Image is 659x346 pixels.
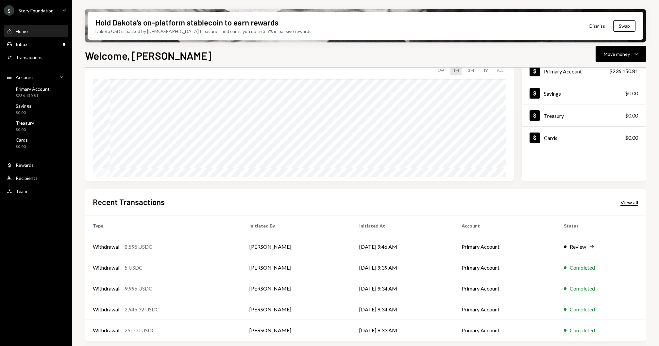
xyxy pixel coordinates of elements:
[454,236,556,257] td: Primary Account
[544,90,561,97] div: Savings
[454,278,556,299] td: Primary Account
[556,215,646,236] th: Status
[16,28,28,34] div: Home
[4,101,68,117] a: Savings$0.00
[481,65,490,75] div: 1Y
[93,326,119,334] div: Withdrawal
[16,137,28,143] div: Cards
[16,74,36,80] div: Accounts
[4,185,68,197] a: Team
[351,215,454,236] th: Initiated At
[4,5,14,16] div: S
[93,264,119,272] div: Withdrawal
[620,198,638,206] a: View all
[16,93,50,99] div: $236,150.81
[522,127,646,149] a: Cards$0.00
[93,197,165,207] h2: Recent Transactions
[544,68,582,74] div: Primary Account
[454,299,556,320] td: Primary Account
[581,18,613,34] button: Dismiss
[16,86,50,92] div: Primary Account
[570,264,595,272] div: Completed
[242,320,351,341] td: [PERSON_NAME]
[570,243,586,251] div: Review
[570,285,595,292] div: Completed
[609,67,638,75] div: $236,150.81
[16,103,31,109] div: Savings
[494,65,506,75] div: ALL
[95,28,313,35] div: Dakota USD is backed by [DEMOGRAPHIC_DATA] treasuries and earns you up to 3.5% in passive rewards.
[544,113,564,119] div: Treasury
[4,159,68,171] a: Rewards
[242,236,351,257] td: [PERSON_NAME]
[522,60,646,82] a: Primary Account$236,150.81
[125,243,152,251] div: 8,595 USDC
[242,215,351,236] th: Initiated By
[16,55,42,60] div: Transactions
[16,41,27,47] div: Inbox
[435,65,447,75] div: 1W
[351,278,454,299] td: [DATE] 9:34 AM
[16,144,28,149] div: $0.00
[4,172,68,184] a: Recipients
[16,188,27,194] div: Team
[596,46,646,62] button: Move money
[544,135,557,141] div: Cards
[242,299,351,320] td: [PERSON_NAME]
[16,110,31,116] div: $0.00
[465,65,477,75] div: 3M
[570,306,595,313] div: Completed
[4,51,68,63] a: Transactions
[351,299,454,320] td: [DATE] 9:34 AM
[125,306,159,313] div: 2,945.32 USDC
[16,127,34,133] div: $0.00
[625,89,638,97] div: $0.00
[16,162,34,168] div: Rewards
[125,285,152,292] div: 9,995 USDC
[85,49,211,62] h1: Welcome, [PERSON_NAME]
[522,82,646,104] a: Savings$0.00
[351,236,454,257] td: [DATE] 9:46 AM
[613,20,635,32] button: Swap
[16,175,38,181] div: Recipients
[454,320,556,341] td: Primary Account
[93,285,119,292] div: Withdrawal
[454,215,556,236] th: Account
[4,84,68,100] a: Primary Account$236,150.81
[242,278,351,299] td: [PERSON_NAME]
[454,257,556,278] td: Primary Account
[570,326,595,334] div: Completed
[4,118,68,134] a: Treasury$0.00
[4,135,68,151] a: Cards$0.00
[93,243,119,251] div: Withdrawal
[95,17,279,28] div: Hold Dakota’s on-platform stablecoin to earn rewards
[18,8,54,13] div: Story Foundation
[93,306,119,313] div: Withdrawal
[522,104,646,126] a: Treasury$0.00
[4,25,68,37] a: Home
[125,326,155,334] div: 25,000 USDC
[351,257,454,278] td: [DATE] 9:39 AM
[4,38,68,50] a: Inbox
[604,51,630,57] div: Move money
[4,71,68,83] a: Accounts
[450,65,462,75] div: 1M
[625,134,638,142] div: $0.00
[85,215,242,236] th: Type
[16,120,34,126] div: Treasury
[125,264,143,272] div: 5 USDC
[242,257,351,278] td: [PERSON_NAME]
[351,320,454,341] td: [DATE] 9:33 AM
[625,112,638,119] div: $0.00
